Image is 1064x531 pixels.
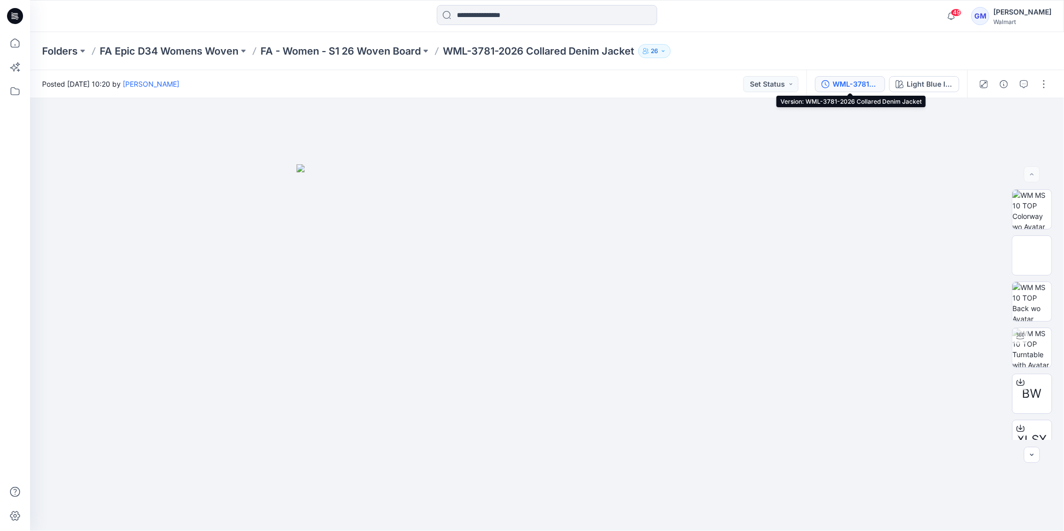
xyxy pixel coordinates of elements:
img: WM MS 10 TOP Turntable with Avatar [1012,328,1051,367]
p: 26 [651,46,658,57]
span: 49 [951,9,962,17]
a: FA - Women - S1 26 Woven Board [260,44,421,58]
a: [PERSON_NAME] [123,80,179,88]
img: WM MS 10 TOP Colorway wo Avatar [1012,190,1051,229]
div: GM [971,7,989,25]
div: [PERSON_NAME] [993,6,1051,18]
a: Folders [42,44,78,58]
div: Light Blue Indigo Stripe [907,79,953,90]
span: BW [1022,385,1042,403]
button: 26 [638,44,671,58]
p: WML-3781-2026 Collared Denim Jacket [443,44,634,58]
img: WM MS 10 TOP Back wo Avatar [1012,282,1051,321]
span: XLSX [1017,431,1047,449]
div: WML-3781-2026 Collared Denim Jacket [833,79,879,90]
div: Walmart [993,18,1051,26]
button: WML-3781-2026 Collared Denim Jacket [815,76,885,92]
span: Posted [DATE] 10:20 by [42,79,179,89]
button: Details [996,76,1012,92]
img: eyJhbGciOiJIUzI1NiIsImtpZCI6IjAiLCJzbHQiOiJzZXMiLCJ0eXAiOiJKV1QifQ.eyJkYXRhIjp7InR5cGUiOiJzdG9yYW... [297,164,797,531]
button: Light Blue Indigo Stripe [889,76,959,92]
a: FA Epic D34 Womens Woven [100,44,238,58]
